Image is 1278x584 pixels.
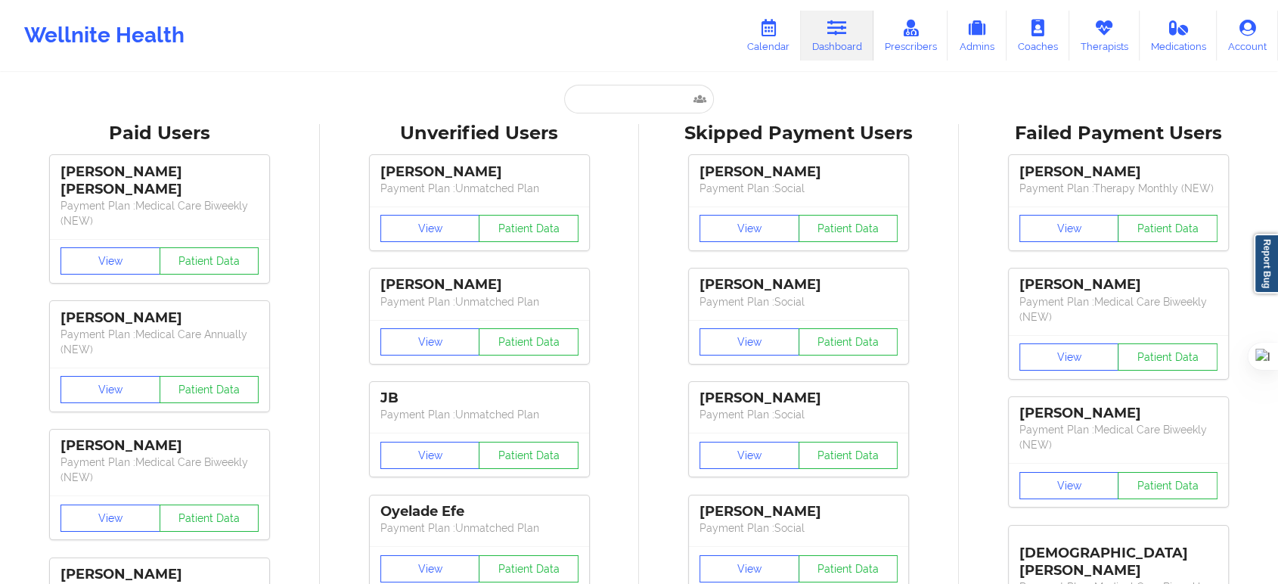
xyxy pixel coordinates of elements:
a: Therapists [1069,11,1140,61]
button: Patient Data [799,555,898,582]
a: Admins [948,11,1007,61]
button: View [699,215,799,242]
div: [PERSON_NAME] [1019,163,1218,181]
p: Payment Plan : Medical Care Biweekly (NEW) [1019,294,1218,325]
div: [PERSON_NAME] [60,437,259,455]
button: Patient Data [479,215,579,242]
div: Paid Users [11,122,309,145]
button: Patient Data [160,376,259,403]
button: Patient Data [799,442,898,469]
p: Payment Plan : Unmatched Plan [380,520,579,536]
button: Patient Data [1118,472,1218,499]
p: Payment Plan : Social [699,294,898,309]
button: View [1019,472,1119,499]
button: Patient Data [479,555,579,582]
a: Account [1217,11,1278,61]
a: Calendar [736,11,801,61]
p: Payment Plan : Medical Care Biweekly (NEW) [60,198,259,228]
div: Failed Payment Users [969,122,1268,145]
button: Patient Data [1118,343,1218,371]
div: JB [380,390,579,407]
div: [PERSON_NAME] [699,390,898,407]
p: Payment Plan : Social [699,181,898,196]
div: Unverified Users [330,122,629,145]
button: View [380,328,480,356]
button: Patient Data [799,215,898,242]
div: [PERSON_NAME] [699,503,898,520]
button: View [1019,343,1119,371]
p: Payment Plan : Social [699,520,898,536]
button: View [699,555,799,582]
p: Payment Plan : Medical Care Annually (NEW) [60,327,259,357]
button: View [1019,215,1119,242]
div: Skipped Payment Users [650,122,948,145]
p: Payment Plan : Medical Care Biweekly (NEW) [60,455,259,485]
a: Report Bug [1254,234,1278,294]
p: Payment Plan : Unmatched Plan [380,181,579,196]
button: View [380,442,480,469]
div: [PERSON_NAME] [PERSON_NAME] [60,163,259,198]
div: [PERSON_NAME] [699,163,898,181]
p: Payment Plan : Social [699,407,898,422]
a: Prescribers [873,11,948,61]
p: Payment Plan : Medical Care Biweekly (NEW) [1019,422,1218,452]
p: Payment Plan : Therapy Monthly (NEW) [1019,181,1218,196]
button: View [699,328,799,356]
div: [PERSON_NAME] [1019,276,1218,294]
button: View [380,215,480,242]
div: [PERSON_NAME] [1019,405,1218,422]
div: [PERSON_NAME] [60,309,259,327]
button: View [60,376,160,403]
div: [PERSON_NAME] [60,566,259,583]
div: [DEMOGRAPHIC_DATA][PERSON_NAME] [1019,533,1218,579]
div: [PERSON_NAME] [380,163,579,181]
div: [PERSON_NAME] [380,276,579,294]
a: Coaches [1007,11,1069,61]
button: Patient Data [160,247,259,275]
button: Patient Data [160,505,259,532]
button: Patient Data [479,328,579,356]
div: Oyelade Efe [380,503,579,520]
button: View [60,505,160,532]
button: View [699,442,799,469]
p: Payment Plan : Unmatched Plan [380,407,579,422]
button: View [60,247,160,275]
button: View [380,555,480,582]
div: [PERSON_NAME] [699,276,898,294]
p: Payment Plan : Unmatched Plan [380,294,579,309]
a: Medications [1140,11,1218,61]
button: Patient Data [479,442,579,469]
button: Patient Data [799,328,898,356]
a: Dashboard [801,11,873,61]
button: Patient Data [1118,215,1218,242]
